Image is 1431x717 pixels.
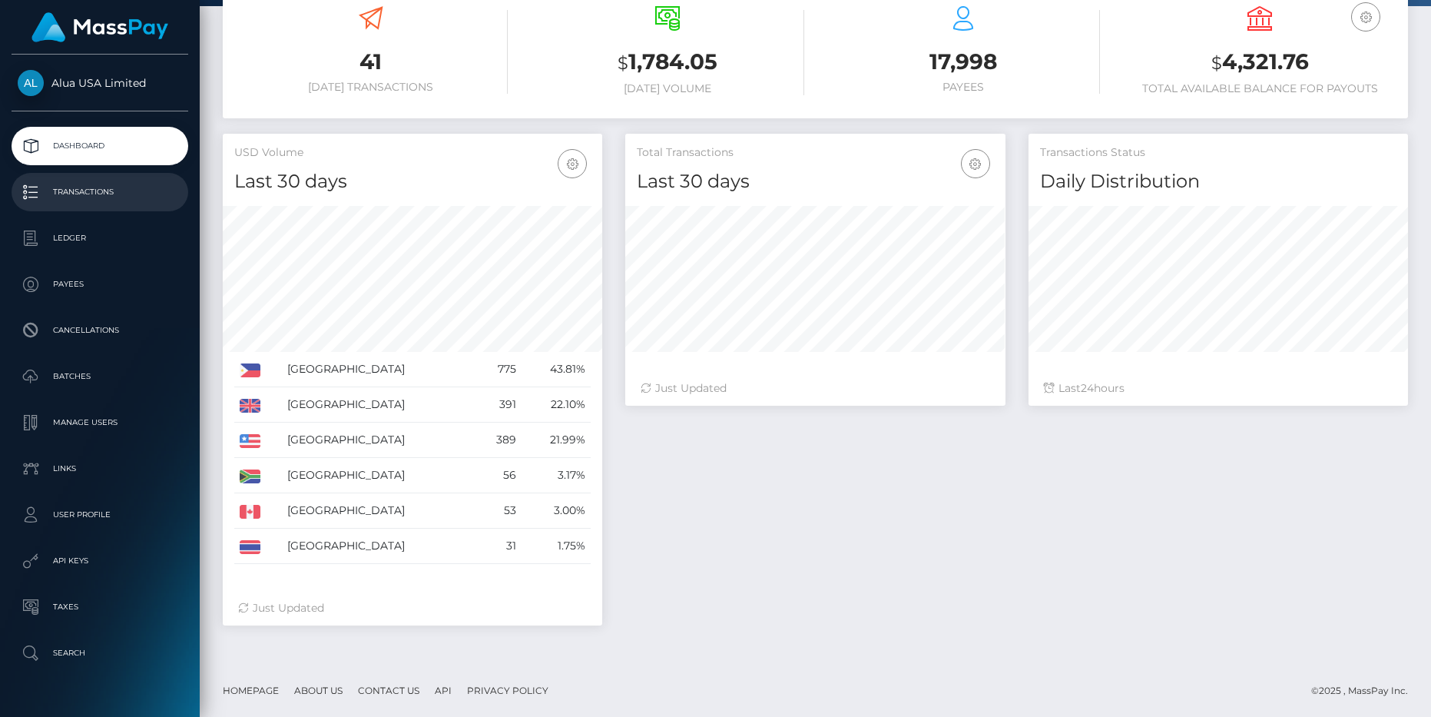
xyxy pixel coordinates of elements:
[522,529,591,564] td: 1.75%
[618,52,628,74] small: $
[18,181,182,204] p: Transactions
[31,12,168,42] img: MassPay Logo
[12,265,188,304] a: Payees
[234,168,591,195] h4: Last 30 days
[1123,82,1396,95] h6: Total Available Balance for Payouts
[240,399,260,413] img: GB.png
[429,679,458,702] a: API
[827,47,1101,77] h3: 17,998
[282,423,475,458] td: [GEOGRAPHIC_DATA]
[475,458,522,493] td: 56
[1081,381,1094,395] span: 24
[12,357,188,396] a: Batches
[461,679,555,702] a: Privacy Policy
[475,529,522,564] td: 31
[18,227,182,250] p: Ledger
[12,542,188,580] a: API Keys
[240,505,260,519] img: CA.png
[282,493,475,529] td: [GEOGRAPHIC_DATA]
[1040,168,1396,195] h4: Daily Distribution
[637,145,993,161] h5: Total Transactions
[18,134,182,158] p: Dashboard
[522,423,591,458] td: 21.99%
[18,273,182,296] p: Payees
[641,380,989,397] div: Just Updated
[282,529,475,564] td: [GEOGRAPHIC_DATA]
[12,76,188,90] span: Alua USA Limited
[18,457,182,480] p: Links
[238,600,587,616] div: Just Updated
[522,387,591,423] td: 22.10%
[12,634,188,672] a: Search
[12,219,188,257] a: Ledger
[12,311,188,350] a: Cancellations
[531,82,804,95] h6: [DATE] Volume
[12,588,188,626] a: Taxes
[1123,47,1396,78] h3: 4,321.76
[637,168,993,195] h4: Last 30 days
[475,423,522,458] td: 389
[475,352,522,387] td: 775
[12,450,188,488] a: Links
[288,679,349,702] a: About Us
[12,173,188,211] a: Transactions
[522,458,591,493] td: 3.17%
[531,47,804,78] h3: 1,784.05
[475,493,522,529] td: 53
[18,319,182,342] p: Cancellations
[282,352,475,387] td: [GEOGRAPHIC_DATA]
[240,470,260,483] img: ZA.png
[18,70,44,96] img: Alua USA Limited
[827,81,1101,94] h6: Payees
[1044,380,1393,397] div: Last hours
[12,127,188,165] a: Dashboard
[234,145,591,161] h5: USD Volume
[12,403,188,442] a: Manage Users
[352,679,426,702] a: Contact Us
[475,387,522,423] td: 391
[12,496,188,534] a: User Profile
[18,642,182,665] p: Search
[18,549,182,573] p: API Keys
[1211,52,1222,74] small: $
[18,411,182,434] p: Manage Users
[240,363,260,377] img: PH.png
[282,387,475,423] td: [GEOGRAPHIC_DATA]
[18,596,182,619] p: Taxes
[1040,145,1396,161] h5: Transactions Status
[217,679,285,702] a: Homepage
[240,434,260,448] img: US.png
[522,352,591,387] td: 43.81%
[240,540,260,554] img: TH.png
[1311,682,1419,699] div: © 2025 , MassPay Inc.
[234,81,508,94] h6: [DATE] Transactions
[234,47,508,77] h3: 41
[522,493,591,529] td: 3.00%
[18,503,182,526] p: User Profile
[18,365,182,388] p: Batches
[282,458,475,493] td: [GEOGRAPHIC_DATA]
